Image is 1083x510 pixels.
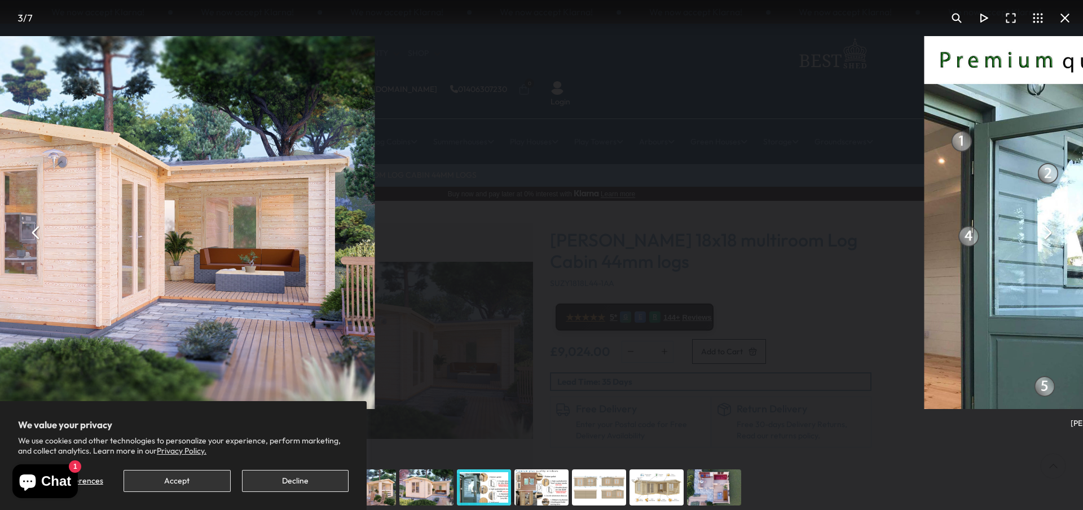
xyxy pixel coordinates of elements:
h2: We value your privacy [18,419,349,430]
inbox-online-store-chat: Shopify online store chat [9,464,81,501]
button: Accept [124,470,230,492]
p: We use cookies and other technologies to personalize your experience, perform marketing, and coll... [18,436,349,456]
button: Next [1033,219,1060,246]
div: / [5,5,45,32]
button: Close [1051,5,1078,32]
span: 3 [17,12,23,24]
a: Privacy Policy. [157,446,206,456]
button: Decline [242,470,349,492]
button: Previous [23,219,50,246]
button: Toggle zoom level [943,5,970,32]
span: 7 [27,12,33,24]
button: Toggle thumbnails [1024,5,1051,32]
